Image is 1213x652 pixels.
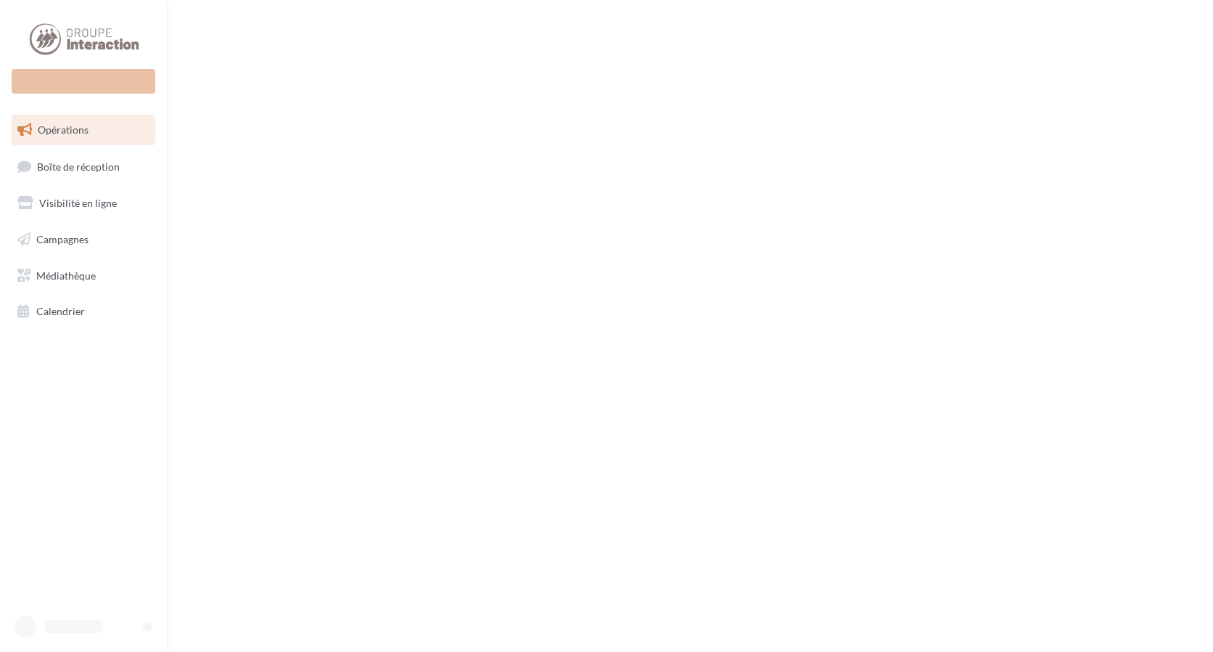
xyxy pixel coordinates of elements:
[36,269,96,281] span: Médiathèque
[36,305,85,317] span: Calendrier
[9,224,158,255] a: Campagnes
[38,123,89,136] span: Opérations
[9,296,158,327] a: Calendrier
[9,261,158,291] a: Médiathèque
[12,69,155,94] div: Nouvelle campagne
[9,151,158,182] a: Boîte de réception
[9,115,158,145] a: Opérations
[36,233,89,245] span: Campagnes
[39,197,117,209] span: Visibilité en ligne
[9,188,158,219] a: Visibilité en ligne
[37,160,120,172] span: Boîte de réception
